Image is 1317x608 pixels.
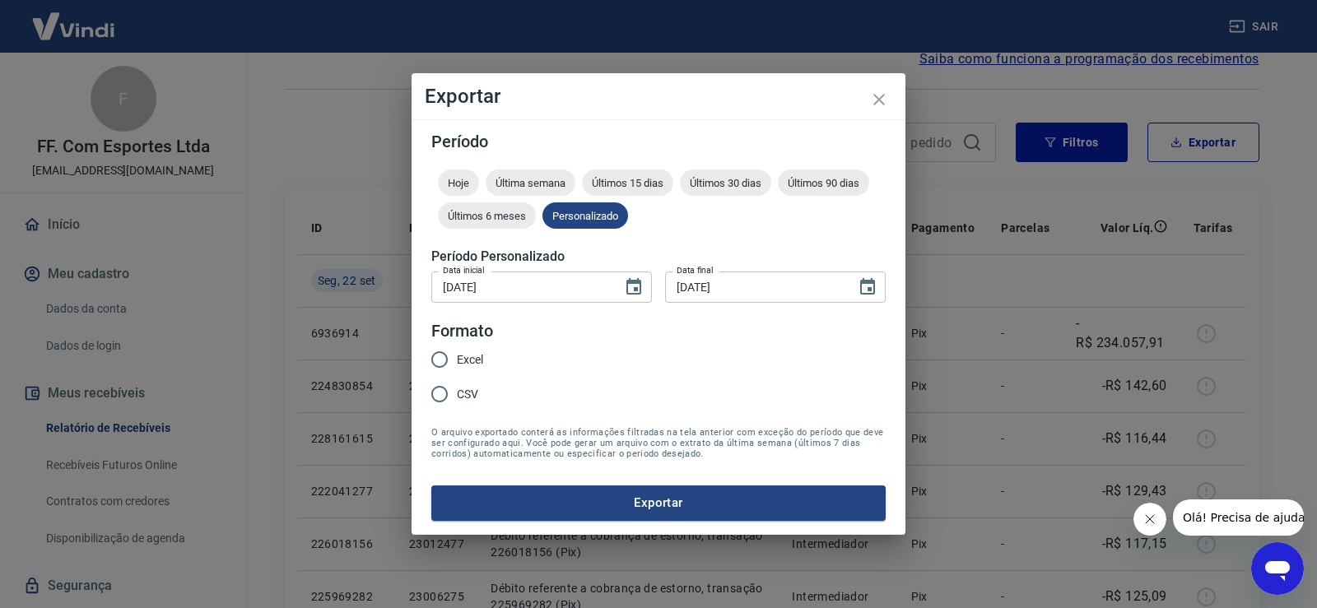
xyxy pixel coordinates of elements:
button: close [859,80,899,119]
div: Hoje [438,169,479,196]
h5: Período Personalizado [431,248,886,265]
span: Últimos 30 dias [680,177,771,189]
iframe: Fechar mensagem [1133,503,1166,536]
span: Últimos 6 meses [438,210,536,222]
div: Última semana [486,169,575,196]
div: Últimos 30 dias [680,169,771,196]
button: Choose date, selected date is 22 de set de 2025 [851,271,884,304]
span: CSV [457,386,478,403]
iframe: Botão para abrir a janela de mensagens [1251,542,1304,595]
input: DD/MM/YYYY [665,272,845,302]
span: Hoje [438,177,479,189]
span: Últimos 90 dias [778,177,869,189]
div: Últimos 15 dias [582,169,673,196]
span: Últimos 15 dias [582,177,673,189]
div: Personalizado [542,202,628,229]
label: Data final [677,264,714,276]
span: Personalizado [542,210,628,222]
iframe: Mensagem da empresa [1173,499,1304,536]
span: O arquivo exportado conterá as informações filtradas na tela anterior com exceção do período que ... [431,427,886,459]
button: Exportar [431,485,886,520]
span: Excel [457,351,483,369]
div: Últimos 90 dias [778,169,869,196]
h5: Período [431,133,886,150]
h4: Exportar [425,86,892,106]
button: Choose date, selected date is 20 de set de 2025 [617,271,650,304]
label: Data inicial [443,264,485,276]
span: Última semana [486,177,575,189]
div: Últimos 6 meses [438,202,536,229]
input: DD/MM/YYYY [431,272,611,302]
legend: Formato [431,319,493,343]
span: Olá! Precisa de ajuda? [10,12,138,25]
